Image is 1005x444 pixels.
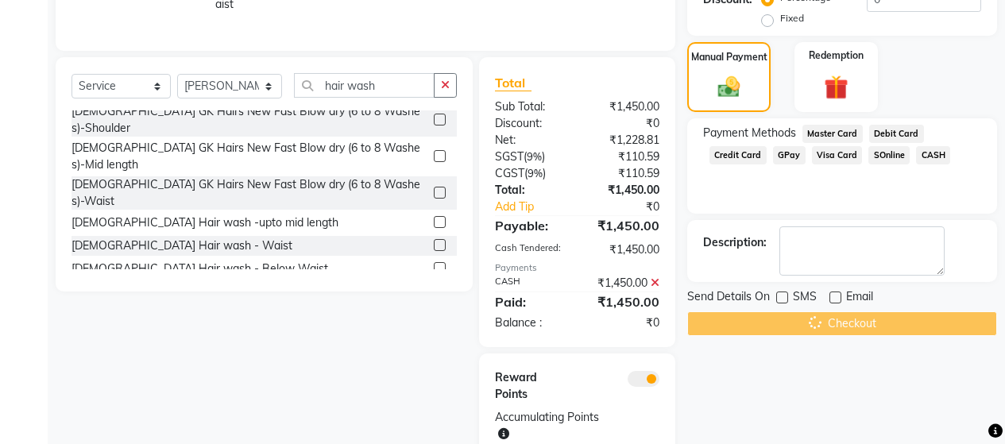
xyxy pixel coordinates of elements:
[577,149,671,165] div: ₹110.59
[577,275,671,291] div: ₹1,450.00
[495,261,659,275] div: Payments
[483,199,593,215] a: Add Tip
[812,146,863,164] span: Visa Card
[72,214,338,231] div: [DEMOGRAPHIC_DATA] Hair wash -upto mid length
[577,98,671,115] div: ₹1,450.00
[809,48,864,63] label: Redemption
[483,369,578,403] div: Reward Points
[483,409,624,442] div: Accumulating Points
[72,261,328,277] div: [DEMOGRAPHIC_DATA] Hair wash - Below Waist
[793,288,817,308] span: SMS
[577,315,671,331] div: ₹0
[483,115,578,132] div: Discount:
[687,288,770,308] span: Send Details On
[577,216,671,235] div: ₹1,450.00
[72,103,427,137] div: [DEMOGRAPHIC_DATA] GK Hairs New Fast Blow dry (6 to 8 Washes)-Shoulder
[495,75,531,91] span: Total
[483,149,578,165] div: ( )
[528,167,543,180] span: 9%
[703,234,767,251] div: Description:
[802,125,863,143] span: Master Card
[483,292,578,311] div: Paid:
[846,288,873,308] span: Email
[72,237,292,254] div: [DEMOGRAPHIC_DATA] Hair wash - Waist
[916,146,950,164] span: CASH
[709,146,767,164] span: Credit Card
[495,149,524,164] span: SGST
[869,125,924,143] span: Debit Card
[780,11,804,25] label: Fixed
[483,315,578,331] div: Balance :
[577,165,671,182] div: ₹110.59
[483,216,578,235] div: Payable:
[703,125,796,141] span: Payment Methods
[577,292,671,311] div: ₹1,450.00
[773,146,806,164] span: GPay
[72,140,427,173] div: [DEMOGRAPHIC_DATA] GK Hairs New Fast Blow dry (6 to 8 Washes)-Mid length
[817,72,856,102] img: _gift.svg
[577,132,671,149] div: ₹1,228.81
[72,176,427,210] div: [DEMOGRAPHIC_DATA] GK Hairs New Fast Blow dry (6 to 8 Washes)-Waist
[483,182,578,199] div: Total:
[577,182,671,199] div: ₹1,450.00
[577,115,671,132] div: ₹0
[495,166,524,180] span: CGST
[691,50,767,64] label: Manual Payment
[868,146,910,164] span: SOnline
[593,199,671,215] div: ₹0
[711,74,748,99] img: _cash.svg
[483,241,578,258] div: Cash Tendered:
[483,275,578,291] div: CASH
[483,98,578,115] div: Sub Total:
[527,150,542,163] span: 9%
[483,132,578,149] div: Net:
[577,241,671,258] div: ₹1,450.00
[294,73,435,98] input: Search or Scan
[483,165,578,182] div: ( )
